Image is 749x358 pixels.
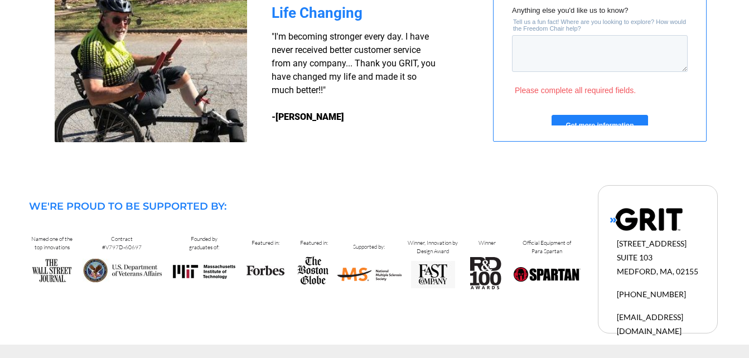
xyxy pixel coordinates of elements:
span: Founded by graduates of: [189,235,219,251]
span: [STREET_ADDRESS] [617,239,687,248]
span: Winner [479,239,496,246]
span: Featured in: [300,239,328,246]
span: Featured in: [252,239,279,246]
span: Contract #V797D-60697 [102,235,142,251]
span: Winner, Innovation by Design Award [408,239,458,255]
span: "I'm becoming stronger every day. I have never received better customer service from any company.... [272,31,436,95]
label: Please complete this required field. [3,173,176,183]
span: Supported by: [353,243,385,250]
span: SUITE 103 [617,253,653,262]
strong: -[PERSON_NAME] [272,112,344,122]
span: Official Equipment of Para Spartan [523,239,571,255]
input: Get more information [40,303,136,324]
span: [PHONE_NUMBER] [617,289,686,299]
span: [EMAIL_ADDRESS][DOMAIN_NAME] [617,312,683,336]
span: Named one of the top innovations [31,235,73,251]
span: WE'RE PROUD TO BE SUPPORTED BY: [29,200,226,212]
span: Life Changing [272,4,363,21]
label: Please complete all required fields. [3,273,176,283]
span: MEDFORD, MA, 02155 [617,267,698,276]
